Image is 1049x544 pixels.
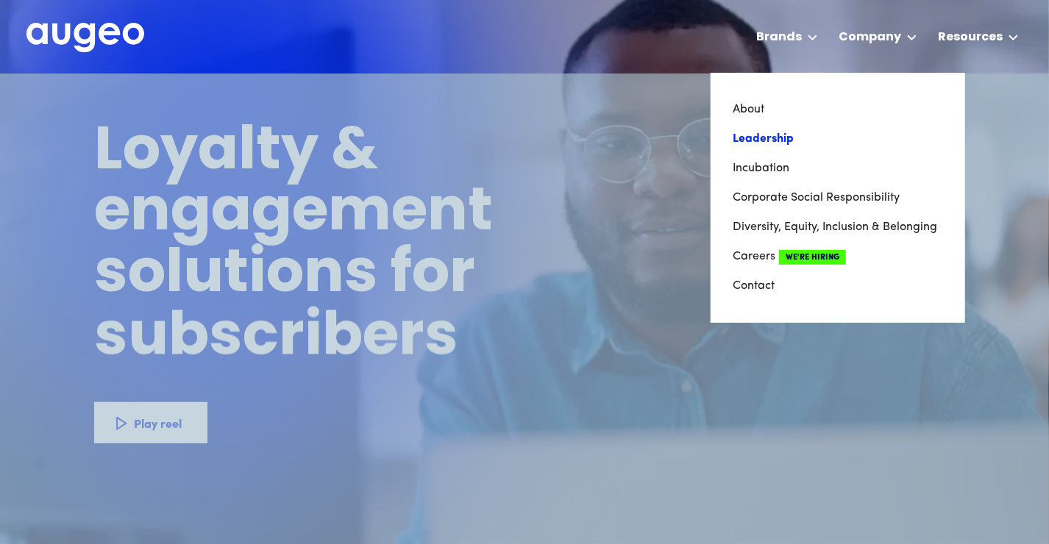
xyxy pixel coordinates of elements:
[938,29,1003,46] div: Resources
[711,73,965,323] nav: Company
[779,250,846,265] span: We're Hiring
[733,212,943,242] a: Diversity, Equity, Inclusion & Belonging
[839,29,901,46] div: Company
[733,154,943,183] a: Incubation
[756,29,802,46] div: Brands
[26,23,144,54] a: home
[733,183,943,212] a: Corporate Social Responsibility
[733,271,943,301] a: Contact
[26,23,144,53] img: Augeo's full logo in white.
[733,95,943,124] a: About
[733,242,943,271] a: CareersWe're Hiring
[733,124,943,154] a: Leadership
